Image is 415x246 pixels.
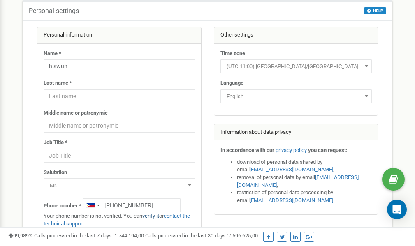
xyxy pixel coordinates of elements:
[387,200,407,219] div: Open Intercom Messenger
[250,197,333,203] a: [EMAIL_ADDRESS][DOMAIN_NAME]
[220,79,243,87] label: Language
[83,198,181,212] input: +1-800-555-55-55
[223,61,369,72] span: (UTC-11:00) Pacific/Midway
[44,109,108,117] label: Middle name or patronymic
[44,149,195,163] input: Job Title
[44,178,195,192] span: Mr.
[29,7,79,15] h5: Personal settings
[44,59,195,73] input: Name
[37,27,201,44] div: Personal information
[223,91,369,102] span: English
[237,174,372,189] li: removal of personal data by email ,
[220,89,372,103] span: English
[44,119,195,133] input: Middle name or patronymic
[228,232,258,239] u: 7 596 625,00
[44,212,195,228] p: Your phone number is not verified. You can or
[308,147,348,153] strong: you can request:
[220,50,245,57] label: Time zone
[44,169,67,177] label: Salutation
[220,59,372,73] span: (UTC-11:00) Pacific/Midway
[276,147,307,153] a: privacy policy
[364,7,386,14] button: HELP
[145,232,258,239] span: Calls processed in the last 30 days :
[44,89,195,103] input: Last name
[44,79,72,87] label: Last name *
[46,180,192,191] span: Mr.
[83,199,102,212] div: Telephone country code
[44,139,67,147] label: Job Title *
[214,27,378,44] div: Other settings
[220,147,274,153] strong: In accordance with our
[214,124,378,141] div: Information about data privacy
[44,202,81,210] label: Phone number *
[44,50,61,57] label: Name *
[237,159,372,174] li: download of personal data shared by email ,
[8,232,33,239] span: 99,989%
[142,213,159,219] a: verify it
[114,232,144,239] u: 1 744 194,00
[44,213,190,227] a: contact the technical support
[34,232,144,239] span: Calls processed in the last 7 days :
[250,166,333,172] a: [EMAIL_ADDRESS][DOMAIN_NAME]
[237,174,359,188] a: [EMAIL_ADDRESS][DOMAIN_NAME]
[237,189,372,204] li: restriction of personal data processing by email .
